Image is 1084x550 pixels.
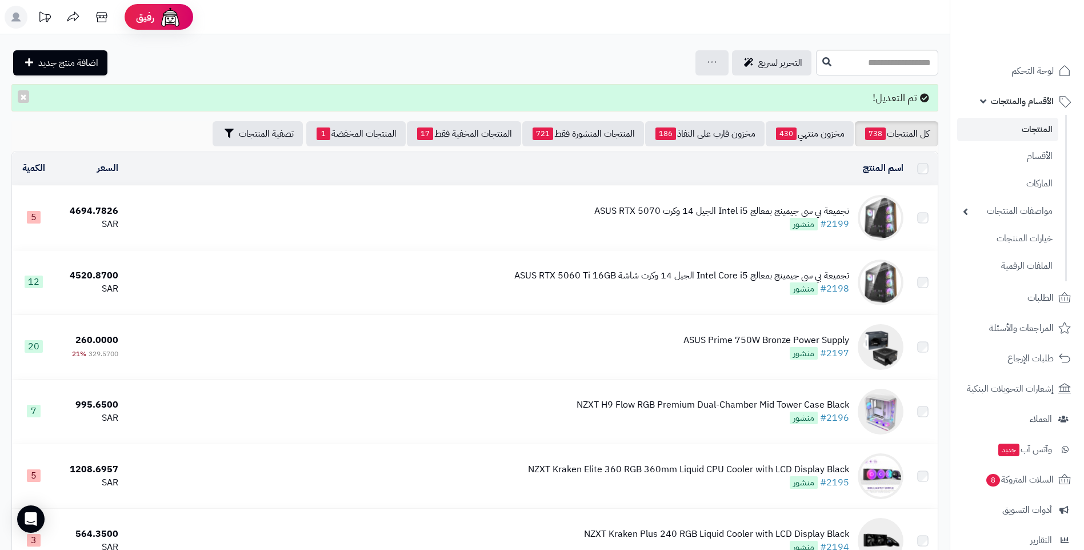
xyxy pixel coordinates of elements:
span: جديد [998,444,1019,456]
a: السلات المتروكة8 [957,466,1077,493]
a: المنتجات [957,118,1058,141]
span: 3 [27,534,41,547]
span: وآتس آب [997,441,1052,457]
a: #2196 [820,411,849,425]
img: ASUS Prime 750W Bronze Power Supply [858,324,903,370]
span: 186 [655,127,676,140]
a: السعر [97,161,118,175]
span: منشور [790,218,818,230]
span: 738 [865,127,886,140]
span: 17 [417,127,433,140]
span: لوحة التحكم [1011,63,1054,79]
a: المراجعات والأسئلة [957,314,1077,342]
div: 1208.6957 [61,463,118,476]
a: المنتجات المنشورة فقط721 [522,121,644,146]
span: 20 [25,340,43,353]
a: العملاء [957,405,1077,433]
img: تجميعة بي سي جيمينج بمعالج Intel Core i5 الجيل 14 وكرت شاشة ASUS RTX 5060 Ti 16GB [858,260,903,305]
div: NZXT H9 Flow RGB Premium Dual-Chamber Mid Tower Case Black [577,398,849,412]
span: منشور [790,412,818,424]
span: السلات المتروكة [985,472,1054,488]
div: Open Intercom Messenger [17,505,45,533]
span: منشور [790,476,818,489]
a: التحرير لسريع [732,50,811,75]
div: NZXT Kraken Elite 360 RGB 360mm Liquid CPU Cooler with LCD Display Black [528,463,849,476]
div: SAR [61,218,118,231]
span: اضافة منتج جديد [38,56,98,70]
a: كل المنتجات738 [855,121,938,146]
a: #2197 [820,346,849,360]
a: #2198 [820,282,849,296]
span: 12 [25,276,43,288]
img: ai-face.png [159,6,182,29]
a: مخزون قارب على النفاذ186 [645,121,765,146]
span: المراجعات والأسئلة [989,320,1054,336]
a: أدوات التسويق [957,496,1077,524]
span: 329.5700 [89,349,118,359]
span: إشعارات التحويلات البنكية [967,381,1054,397]
span: العملاء [1030,411,1052,427]
div: 4694.7826 [61,205,118,218]
div: تجميعة بي سي جيمينج بمعالج Intel i5 الجيل 14 وكرت ASUS RTX 5070 [594,205,849,218]
a: لوحة التحكم [957,57,1077,85]
div: ASUS Prime 750W Bronze Power Supply [683,334,849,347]
img: NZXT H9 Flow RGB Premium Dual-Chamber Mid Tower Case Black [858,389,903,435]
span: منشور [790,347,818,360]
div: SAR [61,282,118,296]
button: تصفية المنتجات [213,121,303,146]
a: تحديثات المنصة [30,6,59,31]
div: 564.3500 [61,528,118,541]
a: #2199 [820,217,849,231]
a: المنتجات المخفضة1 [306,121,406,146]
div: SAR [61,412,118,425]
div: SAR [61,476,118,489]
a: إشعارات التحويلات البنكية [957,375,1077,402]
span: 430 [776,127,797,140]
a: اسم المنتج [863,161,903,175]
div: تم التعديل! [11,84,938,111]
span: 21% [72,349,86,359]
div: 4520.8700 [61,269,118,282]
button: × [18,90,29,103]
a: خيارات المنتجات [957,226,1058,251]
span: أدوات التسويق [1002,502,1052,518]
span: 5 [27,469,41,482]
a: الملفات الرقمية [957,254,1058,278]
a: المنتجات المخفية فقط17 [407,121,521,146]
a: اضافة منتج جديد [13,50,107,75]
span: 260.0000 [75,333,118,347]
a: الطلبات [957,284,1077,312]
span: طلبات الإرجاع [1007,350,1054,366]
a: الكمية [22,161,45,175]
a: مخزون منتهي430 [766,121,854,146]
a: وآتس آبجديد [957,436,1077,463]
div: تجميعة بي سي جيمينج بمعالج Intel Core i5 الجيل 14 وكرت شاشة ASUS RTX 5060 Ti 16GB [514,269,849,282]
a: الأقسام [957,144,1058,169]
span: 5 [27,211,41,224]
span: الطلبات [1027,290,1054,306]
div: NZXT Kraken Plus 240 RGB Liquid Cooler with LCD Display Black [584,528,849,541]
span: 8 [986,474,1000,487]
span: 721 [533,127,553,140]
img: NZXT Kraken Elite 360 RGB 360mm Liquid CPU Cooler with LCD Display Black [858,453,903,499]
img: تجميعة بي سي جيمينج بمعالج Intel i5 الجيل 14 وكرت ASUS RTX 5070 [858,195,903,241]
div: 995.6500 [61,398,118,412]
span: رفيق [136,10,154,24]
span: تصفية المنتجات [239,127,294,141]
span: منشور [790,282,818,295]
span: 7 [27,405,41,417]
a: الماركات [957,172,1058,196]
a: مواصفات المنتجات [957,199,1058,224]
span: التحرير لسريع [758,56,802,70]
a: #2195 [820,476,849,489]
span: الأقسام والمنتجات [991,93,1054,109]
span: التقارير [1030,532,1052,548]
a: طلبات الإرجاع [957,345,1077,372]
span: 1 [317,127,330,140]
